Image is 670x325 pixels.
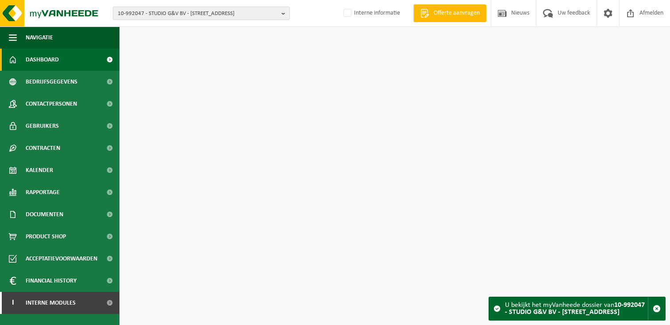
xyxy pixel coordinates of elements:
[342,7,400,20] label: Interne informatie
[26,181,60,203] span: Rapportage
[431,9,482,18] span: Offerte aanvragen
[26,137,60,159] span: Contracten
[9,292,17,314] span: I
[26,71,77,93] span: Bedrijfsgegevens
[118,7,278,20] span: 10-992047 - STUDIO G&V BV - [STREET_ADDRESS]
[26,203,63,226] span: Documenten
[26,292,76,314] span: Interne modules
[413,4,486,22] a: Offerte aanvragen
[26,49,59,71] span: Dashboard
[26,115,59,137] span: Gebruikers
[505,297,648,320] div: U bekijkt het myVanheede dossier van
[113,7,290,20] button: 10-992047 - STUDIO G&V BV - [STREET_ADDRESS]
[26,93,77,115] span: Contactpersonen
[26,27,53,49] span: Navigatie
[505,302,645,316] strong: 10-992047 - STUDIO G&V BV - [STREET_ADDRESS]
[26,270,77,292] span: Financial History
[26,159,53,181] span: Kalender
[26,226,66,248] span: Product Shop
[26,248,97,270] span: Acceptatievoorwaarden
